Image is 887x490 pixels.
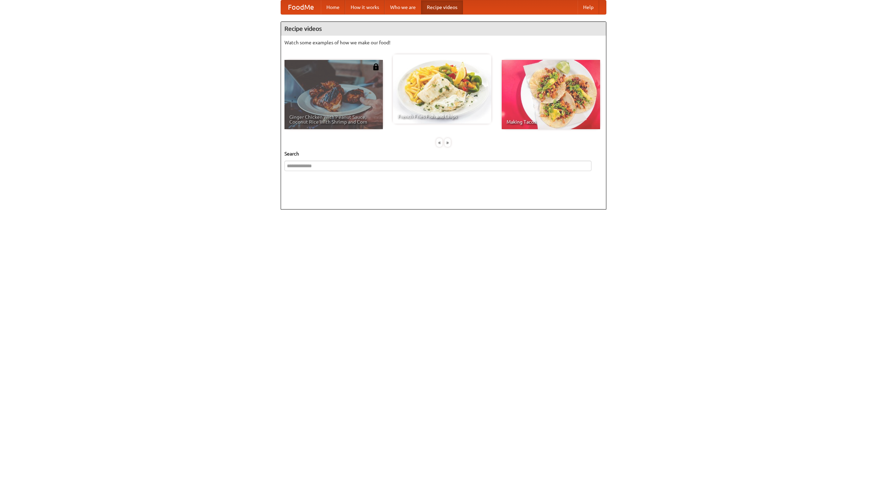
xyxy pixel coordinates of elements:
a: French Fries Fish and Chips [393,54,491,124]
h4: Recipe videos [281,22,606,36]
a: Home [321,0,345,14]
img: 483408.png [372,63,379,70]
div: « [436,138,442,147]
a: Help [578,0,599,14]
a: Making Tacos [502,60,600,129]
a: Who we are [385,0,421,14]
a: FoodMe [281,0,321,14]
a: How it works [345,0,385,14]
span: French Fries Fish and Chips [398,114,486,119]
p: Watch some examples of how we make our food! [284,39,603,46]
a: Recipe videos [421,0,463,14]
span: Making Tacos [507,119,595,124]
div: » [445,138,451,147]
h5: Search [284,150,603,157]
